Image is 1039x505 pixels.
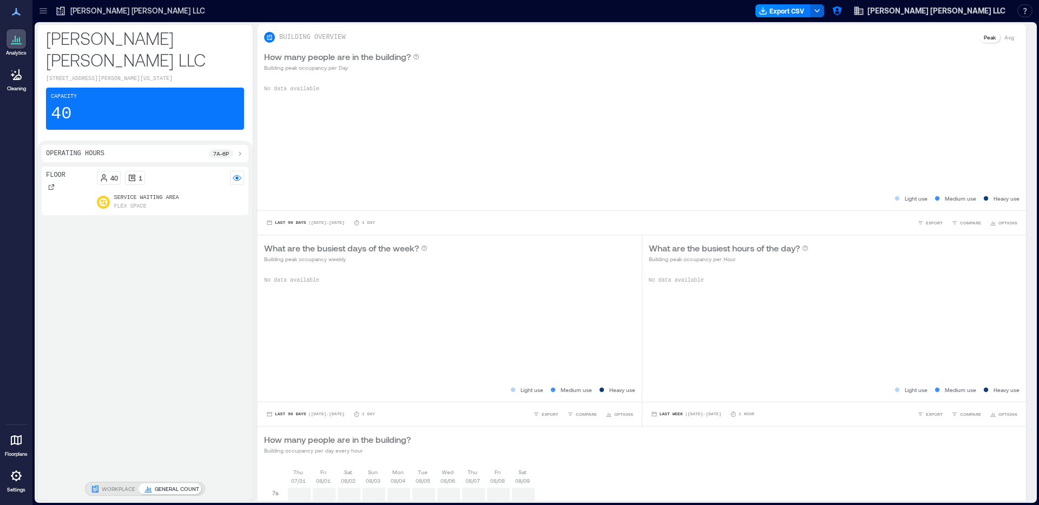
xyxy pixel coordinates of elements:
span: OPTIONS [614,411,633,417]
p: Thu [468,468,477,476]
p: Medium use [945,386,976,394]
p: 40 [51,103,71,125]
p: No data available [264,85,1020,94]
p: Light use [905,194,928,203]
p: 1 Hour [739,411,754,417]
p: Wed [442,468,453,476]
button: EXPORT [531,409,561,420]
a: Settings [3,463,29,496]
button: OPTIONS [988,217,1020,228]
p: Flex Space [114,202,147,211]
p: What are the busiest days of the week? [264,242,419,255]
p: 08/05 [416,476,430,485]
p: Building peak occupancy weekly [264,255,428,263]
p: Capacity [51,92,77,101]
button: OPTIONS [988,409,1020,420]
span: EXPORT [542,411,558,417]
p: Sat [518,468,526,476]
p: 08/03 [366,476,380,485]
button: EXPORT [915,217,945,228]
p: Fri [320,468,326,476]
p: Heavy use [994,194,1020,203]
span: EXPORT [926,220,943,226]
p: 7a [272,489,279,497]
p: Heavy use [609,386,635,394]
p: WORKPLACE [102,484,135,493]
span: COMPARE [960,220,981,226]
p: [PERSON_NAME] [PERSON_NAME] LLC [46,27,244,70]
p: Peak [984,33,996,42]
p: Fri [495,468,501,476]
p: [STREET_ADDRESS][PERSON_NAME][US_STATE] [46,75,244,83]
p: 1 Day [362,220,375,226]
p: Floor [46,171,65,180]
p: GENERAL COUNT [155,484,199,493]
p: BUILDING OVERVIEW [279,33,345,42]
p: 7a - 6p [213,149,229,158]
span: EXPORT [926,411,943,417]
p: No data available [649,276,1020,285]
p: Sun [368,468,378,476]
p: 40 [110,174,118,182]
p: No data available [264,276,635,285]
p: Tue [418,468,428,476]
p: Building peak occupancy per Hour [649,255,808,263]
button: Last 90 Days |[DATE]-[DATE] [264,217,347,228]
p: 08/09 [515,476,530,485]
span: [PERSON_NAME] [PERSON_NAME] LLC [867,5,1005,16]
p: Medium use [561,386,592,394]
p: 08/08 [490,476,505,485]
button: OPTIONS [603,409,635,420]
p: Operating Hours [46,149,104,158]
p: How many people are in the building? [264,50,411,63]
p: Medium use [945,194,976,203]
button: COMPARE [565,409,599,420]
button: EXPORT [915,409,945,420]
p: 1 [139,174,142,182]
p: How many people are in the building? [264,433,411,446]
button: COMPARE [949,217,983,228]
p: [PERSON_NAME] [PERSON_NAME] LLC [70,5,205,16]
p: Sat [344,468,352,476]
button: [PERSON_NAME] [PERSON_NAME] LLC [850,2,1009,19]
span: COMPARE [960,411,981,417]
span: OPTIONS [998,411,1017,417]
p: Light use [905,386,928,394]
p: Building occupancy per day every hour [264,446,411,455]
span: OPTIONS [998,220,1017,226]
a: Floorplans [2,427,31,461]
span: COMPARE [576,411,597,417]
p: Analytics [6,50,27,56]
p: 07/31 [291,476,306,485]
a: Cleaning [3,62,30,95]
a: Analytics [3,26,30,59]
p: 08/02 [341,476,356,485]
p: Cleaning [7,85,26,92]
button: Last Week |[DATE]-[DATE] [649,409,724,420]
p: Floorplans [5,451,28,457]
p: 1 Day [362,411,375,417]
p: Thu [293,468,303,476]
p: 08/07 [465,476,480,485]
p: 08/01 [316,476,331,485]
p: Settings [7,487,25,493]
p: Avg [1004,33,1014,42]
p: 08/04 [391,476,405,485]
p: Heavy use [994,386,1020,394]
p: Light use [521,386,543,394]
p: Building peak occupancy per Day [264,63,419,72]
p: 08/06 [440,476,455,485]
button: Last 90 Days |[DATE]-[DATE] [264,409,347,420]
button: Export CSV [755,4,811,17]
p: Mon [392,468,404,476]
p: Service Waiting Area [114,194,179,202]
p: What are the busiest hours of the day? [649,242,800,255]
button: COMPARE [949,409,983,420]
